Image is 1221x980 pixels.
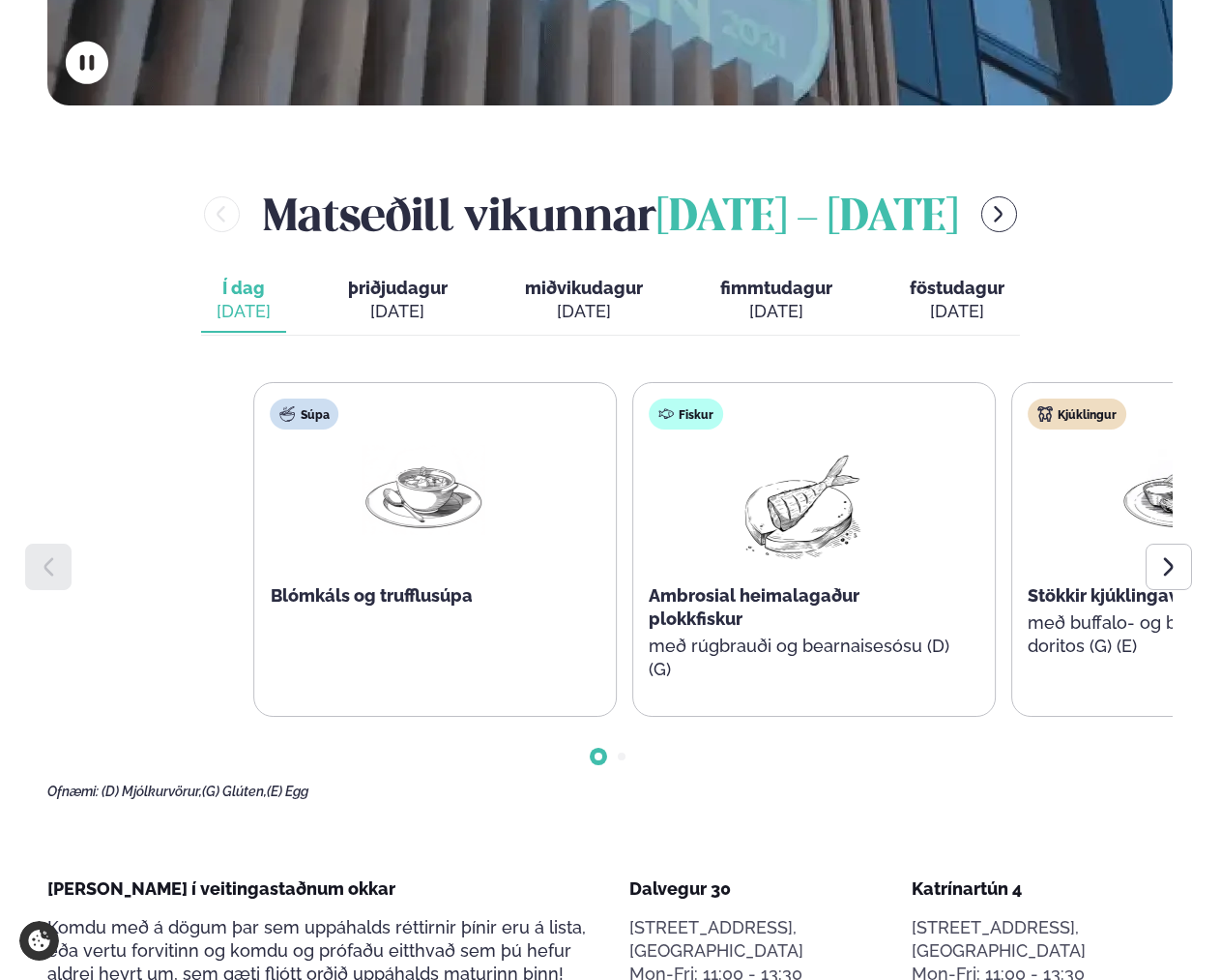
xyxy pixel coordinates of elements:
img: Soup.png [363,445,486,535]
p: með rúgbrauði og bearnaisesósu (D) (G) [649,635,956,681]
span: Go to slide 2 [618,753,625,760]
span: Go to slide 1 [595,753,602,760]
h2: Matseðill vikunnar [263,183,958,246]
span: Ofnæmi: [47,784,99,799]
button: föstudagur [DATE] [894,269,1020,333]
button: þriðjudagur [DATE] [333,269,463,333]
div: Kjúklingur [1028,399,1126,430]
div: Súpa [271,399,339,430]
span: Í dag [217,277,271,300]
span: miðvikudagur [525,278,643,298]
span: [PERSON_NAME] í veitingastaðnum okkar [47,878,395,899]
a: Cookie settings [19,921,59,961]
div: Katrínartún 4 [912,877,1172,901]
img: chicken.svg [1037,406,1053,422]
button: Í dag [DATE] [201,269,286,333]
span: (E) Egg [267,784,308,799]
img: fish.png [741,445,864,569]
button: menu-btn-left [204,196,240,232]
span: Ambrosial heimalagaður plokkfiskur [649,585,859,629]
div: [DATE] [348,300,448,323]
div: [DATE] [217,300,271,323]
div: Fiskur [649,399,723,430]
span: [DATE] - [DATE] [656,197,958,240]
span: þriðjudagur [348,278,448,298]
span: Blómkáls og trufflusúpa [271,585,473,606]
div: [DATE] [910,300,1004,323]
span: föstudagur [910,278,1004,298]
span: (D) Mjólkurvörur, [102,784,202,799]
div: [DATE] [525,300,643,323]
span: fimmtudagur [720,278,832,298]
div: [DATE] [720,300,832,323]
button: miðvikudagur [DATE] [509,269,658,333]
span: (G) Glúten, [202,784,267,799]
img: soup.svg [280,406,296,422]
img: fish.svg [658,406,674,422]
button: menu-btn-right [981,196,1017,232]
div: Dalvegur 30 [629,877,889,901]
p: [STREET_ADDRESS], [GEOGRAPHIC_DATA] [629,916,889,963]
button: fimmtudagur [DATE] [705,269,848,333]
p: [STREET_ADDRESS], [GEOGRAPHIC_DATA] [912,916,1172,963]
